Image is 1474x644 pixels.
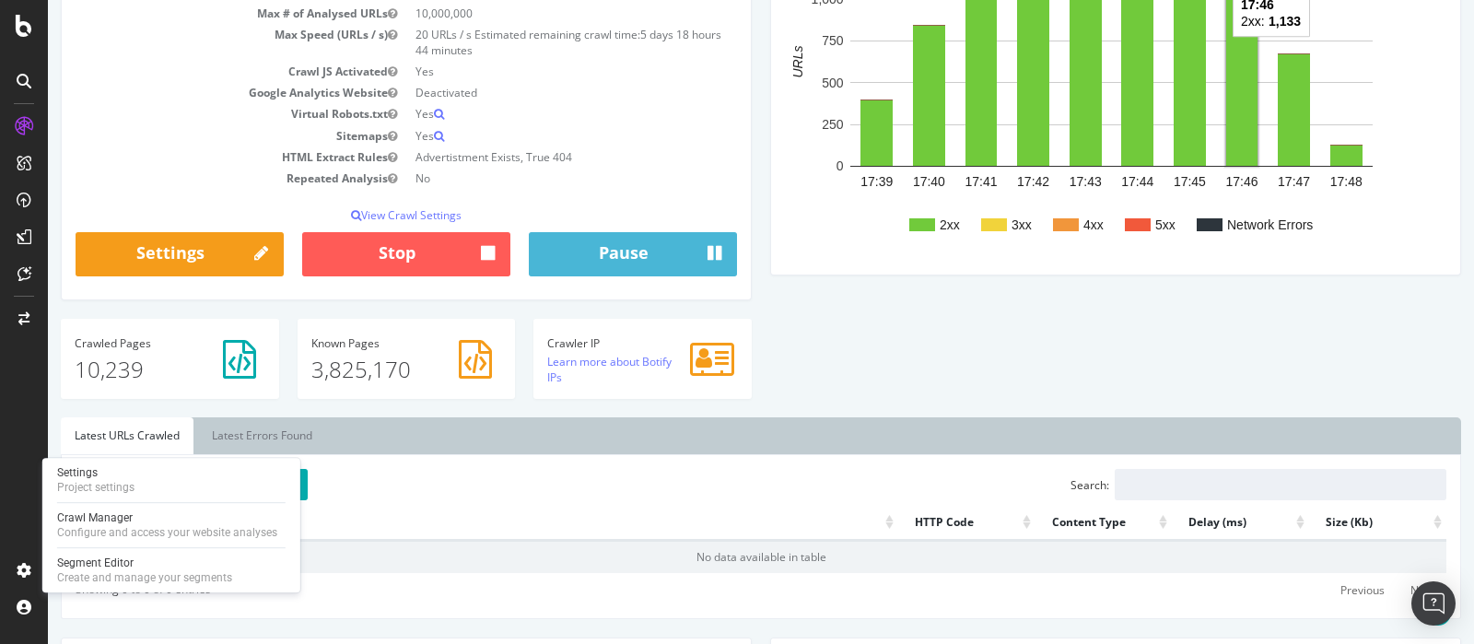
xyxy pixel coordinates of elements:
th: Url: activate to sort column ascending [165,505,850,541]
text: 250 [774,117,796,132]
text: 17:39 [813,174,845,189]
text: 1,133 [1221,14,1253,29]
td: No data available in table [28,541,1398,572]
a: Latest Errors Found [150,417,278,454]
td: Sitemaps [28,125,358,146]
text: 17:44 [1073,174,1105,189]
text: 17:41 [917,174,949,189]
text: 17:43 [1022,174,1054,189]
input: Search: [1067,469,1398,500]
text: 5xx [1107,217,1128,232]
td: Max # of Analysed URLs [28,3,358,24]
text: 17:40 [865,174,897,189]
th: Date: activate to sort column ascending [28,505,165,541]
td: Google Analytics Website [28,82,358,103]
td: Virtual Robots.txt [28,103,358,124]
h4: Pages Known [263,337,454,349]
td: Yes [358,61,689,82]
text: 3xx [964,217,984,232]
p: 3,825,170 [263,354,454,385]
a: Settings [28,232,236,276]
td: Crawl JS Activated [28,61,358,82]
div: Open Intercom Messenger [1411,581,1456,626]
text: 17:45 [1126,174,1158,189]
text: 17:47 [1230,174,1262,189]
text: 4xx [1035,217,1056,232]
text: 17:48 [1282,174,1315,189]
td: Yes [358,125,689,146]
td: No [358,168,689,189]
td: Repeated Analysis [28,168,358,189]
div: Configure and access your website analyses [57,525,277,540]
div: Showing 0 to 0 of 0 entries [28,573,163,597]
p: 10,239 [27,354,217,385]
h4: Pages Crawled [27,337,217,349]
td: Deactivated [358,82,689,103]
th: Size (Kb): activate to sort column ascending [1261,505,1398,541]
a: Learn more about Botify IPs [499,354,624,385]
div: Settings [57,465,135,480]
button: Stop [254,232,462,276]
a: Next [1351,576,1398,604]
div: Crawl Manager [57,510,277,525]
text: 0 [789,159,796,174]
th: Content Type: activate to sort column ascending [988,505,1125,541]
td: Advertistment Exists, True 404 [358,146,689,168]
h4: Crawler IP [499,337,690,349]
text: 500 [774,76,796,90]
label: Search: [1023,469,1398,500]
a: Crawl ManagerConfigure and access your website analyses [50,509,293,542]
p: View Crawl Settings [28,207,689,223]
td: HTML Extract Rules [28,146,358,168]
th: Delay (ms): activate to sort column ascending [1124,505,1261,541]
text: 17:42 [969,174,1001,189]
a: Previous [1281,576,1349,604]
button: Pause [481,232,689,276]
span: 5 days 18 hours 44 minutes [368,27,673,58]
text: 2xx [892,217,912,232]
text: 17:46 [1177,174,1210,189]
label: Show entries [28,469,162,499]
div: Project settings [57,480,135,495]
td: 10,000,000 [358,3,689,24]
a: Latest URLs Crawled [13,417,146,454]
td: Yes [358,103,689,124]
a: SettingsProject settings [50,463,293,497]
text: 2xx: [1193,14,1217,29]
a: Segment EditorCreate and manage your segments [50,554,293,587]
text: Network Errors [1179,217,1265,232]
th: HTTP Code: activate to sort column ascending [850,505,988,541]
td: 20 URLs / s Estimated remaining crawl time: [358,24,689,61]
td: Max Speed (URLs / s) [28,24,358,61]
text: 750 [774,33,796,48]
button: Refresh [181,469,260,500]
div: Create and manage your segments [57,570,232,585]
text: URLs [743,46,757,78]
select: Showentries [55,469,117,499]
div: Segment Editor [57,556,232,570]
